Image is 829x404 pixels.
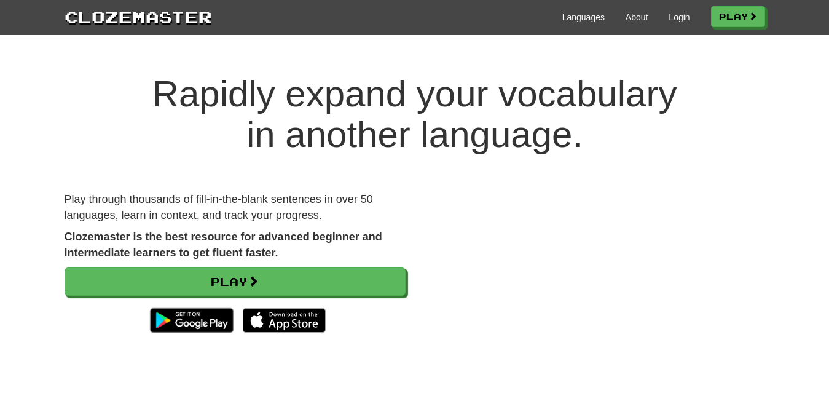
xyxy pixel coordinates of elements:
img: Get it on Google Play [144,302,239,339]
a: Login [669,11,690,23]
a: Play [711,6,765,27]
a: About [626,11,648,23]
img: Download_on_the_App_Store_Badge_US-UK_135x40-25178aeef6eb6b83b96f5f2d004eda3bffbb37122de64afbaef7... [243,308,326,333]
strong: Clozemaster is the best resource for advanced beginner and intermediate learners to get fluent fa... [65,231,382,259]
a: Play [65,267,406,296]
a: Clozemaster [65,5,212,28]
p: Play through thousands of fill-in-the-blank sentences in over 50 languages, learn in context, and... [65,192,406,223]
a: Languages [562,11,605,23]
